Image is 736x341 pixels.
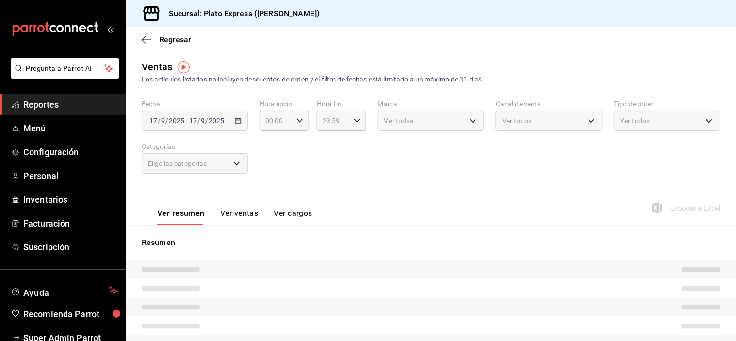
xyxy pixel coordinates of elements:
[220,209,259,225] button: Ver ventas
[168,117,185,125] input: ----
[157,209,205,225] button: Ver resumen
[7,70,119,81] a: Pregunta a Parrot AI
[209,117,225,125] input: ----
[621,116,650,126] span: Ver todos
[23,241,118,254] span: Suscripción
[142,237,720,248] p: Resumen
[189,117,197,125] input: --
[158,117,161,125] span: /
[142,101,248,108] label: Fecha
[378,101,484,108] label: Marca
[149,117,158,125] input: --
[142,74,720,84] div: Los artículos listados no incluyen descuentos de orden y el filtro de fechas está limitado a un m...
[157,209,312,225] div: navigation tabs
[260,101,309,108] label: Hora inicio
[23,308,118,321] span: Recomienda Parrot
[26,64,104,74] span: Pregunta a Parrot AI
[23,217,118,230] span: Facturación
[142,35,191,44] button: Regresar
[142,144,248,150] label: Categorías
[317,101,366,108] label: Hora fin
[496,101,602,108] label: Canal de venta
[148,159,207,168] span: Elige las categorías
[201,117,206,125] input: --
[23,285,105,297] span: Ayuda
[159,35,191,44] span: Regresar
[142,60,173,74] div: Ventas
[502,116,532,126] span: Ver todos
[23,193,118,206] span: Inventarios
[614,101,720,108] label: Tipo de orden
[197,117,200,125] span: /
[11,58,119,79] button: Pregunta a Parrot AI
[384,116,414,126] span: Ver todas
[206,117,209,125] span: /
[107,25,114,33] button: open_drawer_menu
[161,117,165,125] input: --
[186,117,188,125] span: -
[178,61,190,73] img: Tooltip marker
[23,122,118,135] span: Menú
[23,98,118,111] span: Reportes
[23,146,118,159] span: Configuración
[23,169,118,182] span: Personal
[165,117,168,125] span: /
[274,209,313,225] button: Ver cargos
[161,8,320,19] h3: Sucursal: Plato Express ([PERSON_NAME])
